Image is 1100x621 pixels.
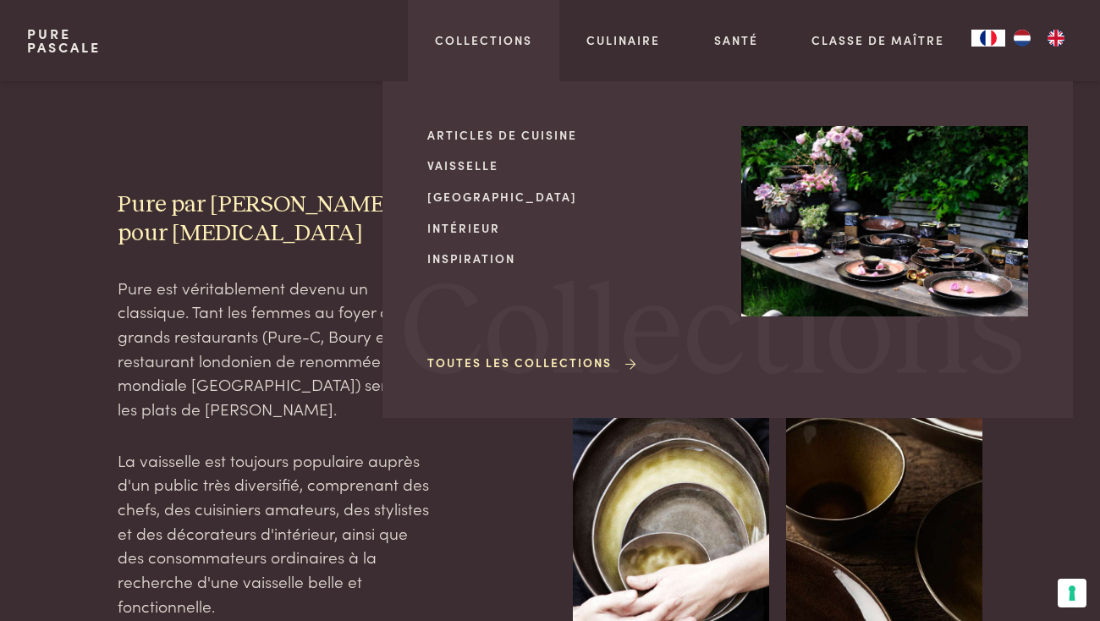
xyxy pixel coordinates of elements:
button: Vos préférences en matière de consentement pour les technologies de suivi [1058,579,1086,607]
p: Pure est véritablement devenu un classique. Tant les femmes au foyer que les grands restaurants (... [118,276,437,421]
div: Language [971,30,1005,47]
a: Culinaire [586,31,660,49]
a: [GEOGRAPHIC_DATA] [427,188,714,206]
aside: Language selected: Français [971,30,1073,47]
a: Articles de cuisine [427,126,714,144]
a: FR [971,30,1005,47]
a: Intérieur [427,219,714,237]
span: Collections [400,270,1025,399]
a: Collections [435,31,532,49]
a: Vaisselle [427,157,714,174]
h3: Pure par [PERSON_NAME] pour [MEDICAL_DATA] [118,190,437,249]
a: Classe de maître [811,31,944,49]
a: EN [1039,30,1073,47]
a: NL [1005,30,1039,47]
ul: Language list [1005,30,1073,47]
p: La vaisselle est toujours populaire auprès d'un public très diversifié, comprenant des chefs, des... [118,448,437,618]
a: Inspiration [427,250,714,267]
a: Toutes les collections [427,354,639,371]
a: Santé [714,31,758,49]
a: PurePascale [27,27,101,54]
img: Collections [741,126,1028,317]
